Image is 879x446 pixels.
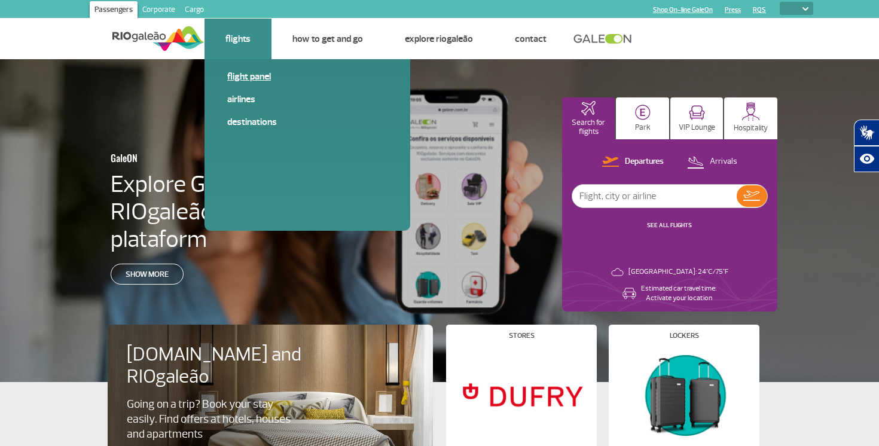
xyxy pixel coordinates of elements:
[227,70,387,83] a: Flight panel
[111,264,184,285] a: Show more
[619,349,749,441] img: Lockers
[653,6,713,14] a: Shop On-line GaleOn
[111,145,310,170] h3: GaleON
[227,115,387,129] a: Destinations
[854,120,879,146] button: Abrir tradutor de língua de sinais.
[724,97,777,139] button: Hospitality
[616,97,669,139] button: Park
[127,344,317,388] h4: [DOMAIN_NAME] and RIOgaleão
[641,284,716,303] p: Estimated car travel time: Activate your location
[227,93,387,106] a: Airlines
[509,332,535,339] h4: Stores
[568,118,609,136] p: Search for flights
[670,332,699,339] h4: Lockers
[734,124,768,133] p: Hospitality
[753,6,766,14] a: RQS
[225,33,251,45] a: Flights
[138,1,180,20] a: Corporate
[127,344,414,442] a: [DOMAIN_NAME] and RIOgaleãoGoing on a trip? Book your stay easily. Find offers at hotels, houses ...
[405,33,473,45] a: Explore RIOgaleão
[741,102,760,121] img: hospitality.svg
[456,349,587,441] img: Stores
[572,185,737,207] input: Flight, city or airline
[625,156,664,167] p: Departures
[854,146,879,172] button: Abrir recursos assistivos.
[647,221,692,229] a: SEE ALL FLIGHTS
[679,123,715,132] p: VIP Lounge
[628,267,728,277] p: [GEOGRAPHIC_DATA]: 24°C/75°F
[683,154,741,170] button: Arrivals
[111,170,369,253] h4: Explore GaleON: RIOgaleão’s digital plataform
[725,6,741,14] a: Press
[635,123,651,132] p: Park
[710,156,737,167] p: Arrivals
[689,105,705,120] img: vipRoom.svg
[515,33,547,45] a: Contact
[581,101,596,115] img: airplaneHomeActive.svg
[635,105,651,120] img: carParkingHome.svg
[854,120,879,172] div: Plugin de acessibilidade da Hand Talk.
[180,1,209,20] a: Cargo
[562,97,615,139] button: Search for flights
[292,33,363,45] a: How to get and go
[670,97,724,139] button: VIP Lounge
[90,1,138,20] a: Passengers
[599,154,667,170] button: Departures
[643,221,695,230] button: SEE ALL FLIGHTS
[127,397,297,442] p: Going on a trip? Book your stay easily. Find offers at hotels, houses and apartments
